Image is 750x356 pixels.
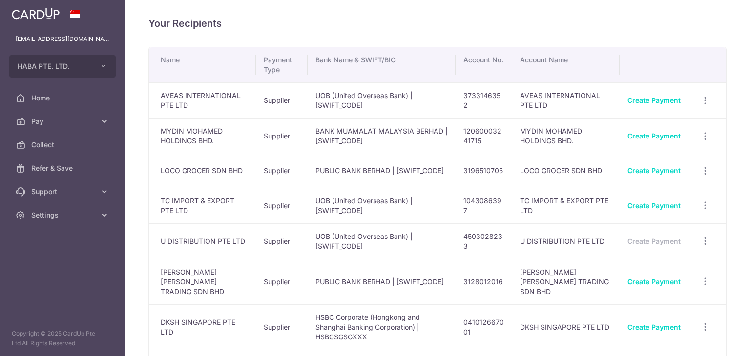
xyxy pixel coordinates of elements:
[512,118,620,154] td: MYDIN MOHAMED HOLDINGS BHD.
[308,188,456,223] td: UOB (United Overseas Bank) | [SWIFT_CODE]
[456,82,512,118] td: 3733146352
[148,16,727,31] h4: Your Recipients
[308,259,456,304] td: PUBLIC BANK BERHAD | [SWIFT_CODE]
[31,210,96,220] span: Settings
[149,118,256,154] td: MYDIN MOHAMED HOLDINGS BHD.
[512,223,620,259] td: U DISTRIBUTION PTE LTD
[627,277,681,286] a: Create Payment
[18,61,90,71] span: HABA PTE. LTD.
[31,117,96,126] span: Pay
[308,82,456,118] td: UOB (United Overseas Bank) | [SWIFT_CODE]
[512,188,620,223] td: TC IMPORT & EXPORT PTE LTD
[627,96,681,104] a: Create Payment
[512,82,620,118] td: AVEAS INTERNATIONAL PTE LTD
[256,223,308,259] td: Supplier
[627,132,681,140] a: Create Payment
[9,55,116,78] button: HABA PTE. LTD.
[256,47,308,82] th: Payment Type
[456,223,512,259] td: 4503028233
[512,47,620,82] th: Account Name
[456,47,512,82] th: Account No.
[308,304,456,350] td: HSBC Corporate (Hongkong and Shanghai Banking Corporation) | HSBCSGSGXXX
[256,259,308,304] td: Supplier
[687,327,740,351] iframe: Opens a widget where you can find more information
[308,223,456,259] td: UOB (United Overseas Bank) | [SWIFT_CODE]
[512,154,620,188] td: LOCO GROCER SDN BHD
[627,166,681,175] a: Create Payment
[456,304,512,350] td: 041012667001
[149,223,256,259] td: U DISTRIBUTION PTE LTD
[456,154,512,188] td: 3196510705
[256,118,308,154] td: Supplier
[31,93,96,103] span: Home
[12,8,60,20] img: CardUp
[256,154,308,188] td: Supplier
[31,187,96,197] span: Support
[627,201,681,210] a: Create Payment
[31,163,96,173] span: Refer & Save
[627,323,681,331] a: Create Payment
[308,47,456,82] th: Bank Name & SWIFT/BIC
[308,154,456,188] td: PUBLIC BANK BERHAD | [SWIFT_CODE]
[456,188,512,223] td: 1043086397
[31,140,96,150] span: Collect
[308,118,456,154] td: BANK MUAMALAT MALAYSIA BERHAD | [SWIFT_CODE]
[149,304,256,350] td: DKSH SINGAPORE PTE LTD
[456,259,512,304] td: 3128012016
[149,188,256,223] td: TC IMPORT & EXPORT PTE LTD
[512,259,620,304] td: [PERSON_NAME] [PERSON_NAME] TRADING SDN BHD
[256,82,308,118] td: Supplier
[149,259,256,304] td: [PERSON_NAME] [PERSON_NAME] TRADING SDN BHD
[149,154,256,188] td: LOCO GROCER SDN BHD
[16,34,109,44] p: [EMAIL_ADDRESS][DOMAIN_NAME]
[149,47,256,82] th: Name
[456,118,512,154] td: 12060003241715
[256,304,308,350] td: Supplier
[512,304,620,350] td: DKSH SINGAPORE PTE LTD
[149,82,256,118] td: AVEAS INTERNATIONAL PTE LTD
[256,188,308,223] td: Supplier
